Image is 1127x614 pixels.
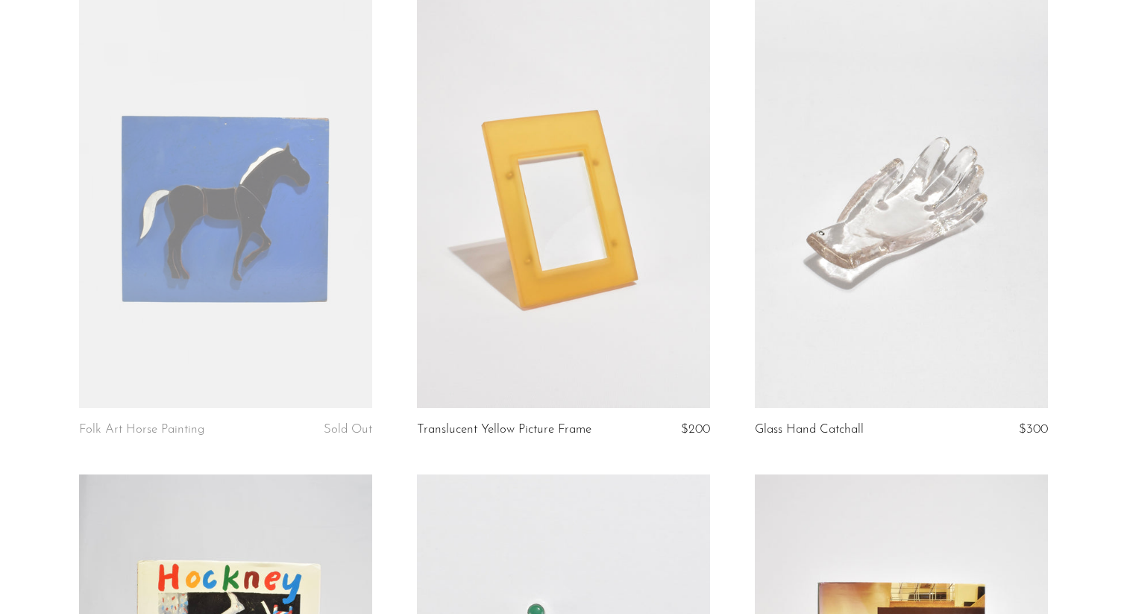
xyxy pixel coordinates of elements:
a: Translucent Yellow Picture Frame [417,423,591,436]
a: Glass Hand Catchall [755,423,864,436]
span: $300 [1019,423,1048,436]
a: Folk Art Horse Painting [79,423,204,436]
span: Sold Out [324,423,372,436]
span: $200 [681,423,710,436]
